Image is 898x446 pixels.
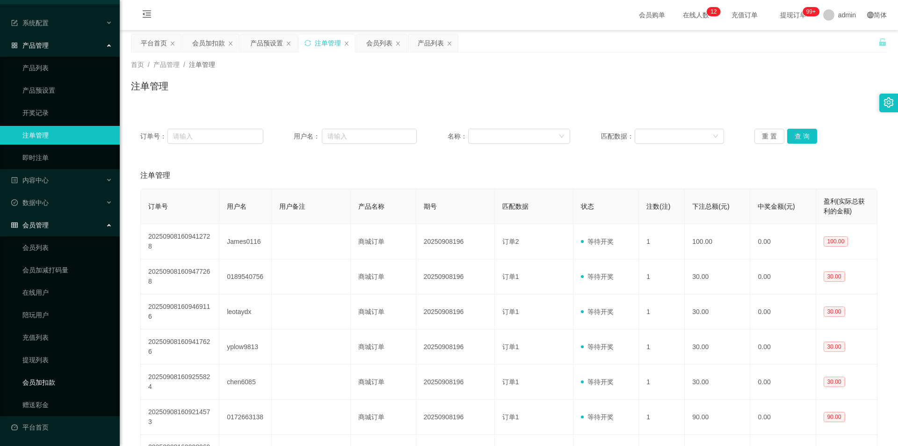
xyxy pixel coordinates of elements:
[315,34,341,52] div: 注单管理
[167,129,263,144] input: 请输入
[824,307,845,317] span: 30.00
[758,203,795,210] span: 中奖金额(元)
[639,400,685,435] td: 1
[685,400,750,435] td: 90.00
[502,413,519,421] span: 订单1
[11,222,18,228] i: 图标: table
[502,343,519,351] span: 订单1
[639,259,685,294] td: 1
[750,400,816,435] td: 0.00
[416,259,495,294] td: 20250908196
[22,328,112,347] a: 充值列表
[639,329,685,365] td: 1
[639,294,685,329] td: 1
[189,61,215,68] span: 注单管理
[581,238,614,245] span: 等待开奖
[581,343,614,351] span: 等待开奖
[279,203,305,210] span: 用户备注
[366,34,392,52] div: 会员列表
[22,283,112,302] a: 在线用户
[750,224,816,259] td: 0.00
[11,199,49,206] span: 数据中心
[824,412,845,422] span: 90.00
[141,329,219,365] td: 202509081609417626
[140,132,167,141] span: 订单号：
[227,203,246,210] span: 用户名
[754,129,784,144] button: 重 置
[710,7,714,16] p: 1
[351,329,416,365] td: 商城订单
[11,199,18,206] i: 图标: check-circle-o
[424,203,437,210] span: 期号
[502,238,519,245] span: 订单2
[581,273,614,280] span: 等待开奖
[141,365,219,400] td: 202509081609255824
[824,271,845,282] span: 30.00
[416,329,495,365] td: 20250908196
[141,259,219,294] td: 202509081609477268
[713,133,718,140] i: 图标: down
[351,224,416,259] td: 商城订单
[228,41,233,46] i: 图标: close
[502,203,529,210] span: 匹配数据
[219,294,272,329] td: leotaydx
[22,148,112,167] a: 即时注单
[639,224,685,259] td: 1
[22,395,112,414] a: 赠送彩金
[824,197,865,215] span: 盈利(实际总获利的金额)
[750,294,816,329] td: 0.00
[448,132,468,141] span: 名称：
[11,42,49,49] span: 产品管理
[22,81,112,100] a: 产品预设置
[787,129,817,144] button: 查 询
[750,259,816,294] td: 0.00
[11,221,49,229] span: 会员管理
[358,203,384,210] span: 产品名称
[750,365,816,400] td: 0.00
[581,203,594,210] span: 状态
[601,132,635,141] span: 匹配数据：
[141,294,219,329] td: 202509081609469116
[22,103,112,122] a: 开奖记录
[775,12,811,18] span: 提现订单
[447,41,452,46] i: 图标: close
[581,413,614,421] span: 等待开奖
[824,377,845,387] span: 30.00
[344,41,349,46] i: 图标: close
[502,308,519,315] span: 订单1
[219,329,272,365] td: yplow9813
[685,259,750,294] td: 30.00
[219,224,272,259] td: James0116
[250,34,283,52] div: 产品预设置
[141,400,219,435] td: 202509081609214573
[131,79,168,93] h1: 注单管理
[678,12,714,18] span: 在线人数
[581,308,614,315] span: 等待开奖
[11,177,18,183] i: 图标: profile
[11,418,112,437] a: 图标: dashboard平台首页
[153,61,180,68] span: 产品管理
[416,224,495,259] td: 20250908196
[714,7,717,16] p: 2
[304,40,311,46] i: 图标: sync
[502,378,519,386] span: 订单1
[322,129,417,144] input: 请输入
[131,0,163,30] i: 图标: menu-fold
[22,238,112,257] a: 会员列表
[11,20,18,26] i: 图标: form
[351,294,416,329] td: 商城订单
[685,224,750,259] td: 100.00
[131,61,144,68] span: 首页
[416,365,495,400] td: 20250908196
[416,400,495,435] td: 20250908196
[685,294,750,329] td: 30.00
[416,294,495,329] td: 20250908196
[141,224,219,259] td: 202509081609412728
[141,34,167,52] div: 平台首页
[351,365,416,400] td: 商城订单
[140,170,170,181] span: 注单管理
[692,203,729,210] span: 下注总额(元)
[11,19,49,27] span: 系统配置
[707,7,720,16] sup: 12
[11,176,49,184] span: 内容中心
